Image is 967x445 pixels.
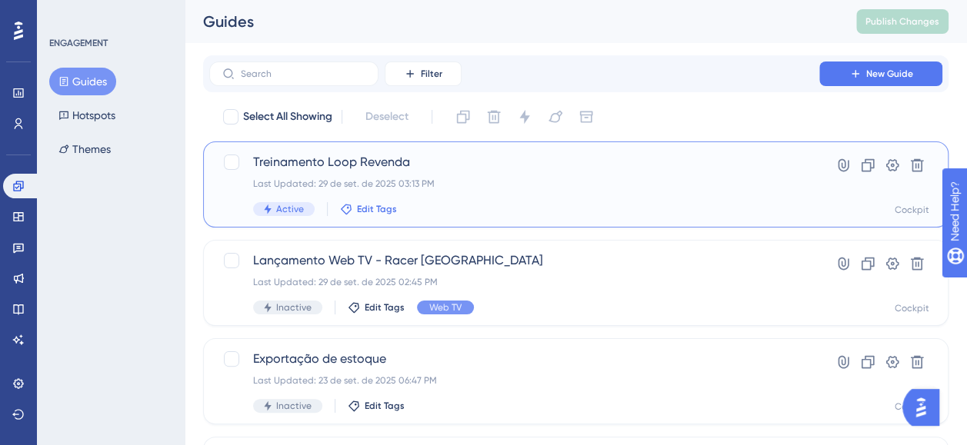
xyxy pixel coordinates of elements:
div: Last Updated: 23 de set. de 2025 06:47 PM [253,374,775,387]
button: Publish Changes [856,9,949,34]
button: Guides [49,68,116,95]
span: Filter [421,68,442,80]
span: Inactive [276,301,312,314]
span: Select All Showing [243,108,332,126]
div: Cockpit [895,302,929,314]
span: Need Help? [36,4,96,22]
button: New Guide [819,61,942,86]
button: Edit Tags [348,400,405,412]
span: Web TV [429,301,462,314]
div: Guides [203,11,818,32]
span: Edit Tags [365,301,405,314]
span: Inactive [276,400,312,412]
button: Edit Tags [340,203,397,215]
div: Cockpit [895,400,929,413]
iframe: UserGuiding AI Assistant Launcher [902,384,949,430]
div: Last Updated: 29 de set. de 2025 03:13 PM [253,178,775,190]
span: Edit Tags [357,203,397,215]
span: Deselect [365,108,408,126]
span: Treinamento Loop Revenda [253,153,775,171]
button: Filter [385,61,462,86]
input: Search [241,68,365,79]
button: Deselect [352,103,422,131]
button: Edit Tags [348,301,405,314]
button: Hotspots [49,101,125,129]
div: Cockpit [895,204,929,216]
span: Active [276,203,304,215]
span: Edit Tags [365,400,405,412]
span: Lançamento Web TV - Racer [GEOGRAPHIC_DATA] [253,251,775,270]
button: Themes [49,135,120,163]
span: Exportação de estoque [253,350,775,368]
div: ENGAGEMENT [49,37,108,49]
div: Last Updated: 29 de set. de 2025 02:45 PM [253,276,775,288]
span: New Guide [866,68,913,80]
span: Publish Changes [865,15,939,28]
